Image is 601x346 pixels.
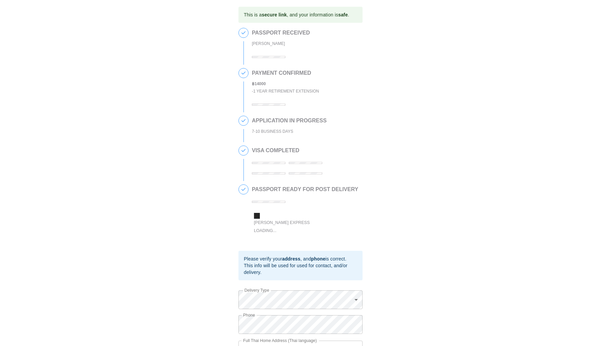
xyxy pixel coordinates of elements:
[239,68,248,78] span: 2
[244,255,357,262] div: Please verify your , and is correct.
[338,12,348,17] b: safe
[254,219,324,235] div: [PERSON_NAME] Express Loading...
[252,148,359,154] h2: VISA COMPLETED
[252,70,319,76] h2: PAYMENT CONFIRMED
[252,30,310,36] h2: PASSPORT RECEIVED
[252,81,266,86] b: ฿ 14000
[311,256,326,262] b: phone
[239,28,248,38] span: 1
[239,185,248,194] span: 5
[252,118,327,124] h2: APPLICATION IN PROGRESS
[252,88,319,95] div: - 1 Year Retirement Extension
[244,9,349,21] div: This is a , and your information is .
[252,40,310,48] div: [PERSON_NAME]
[239,146,248,155] span: 4
[252,128,327,135] div: 7-10 BUSINESS DAYS
[252,186,358,192] h2: PASSPORT READY FOR POST DELIVERY
[239,116,248,125] span: 3
[262,12,287,17] b: secure link
[244,262,357,276] div: This info will be used for used for contact, and/or delivery.
[282,256,300,262] b: address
